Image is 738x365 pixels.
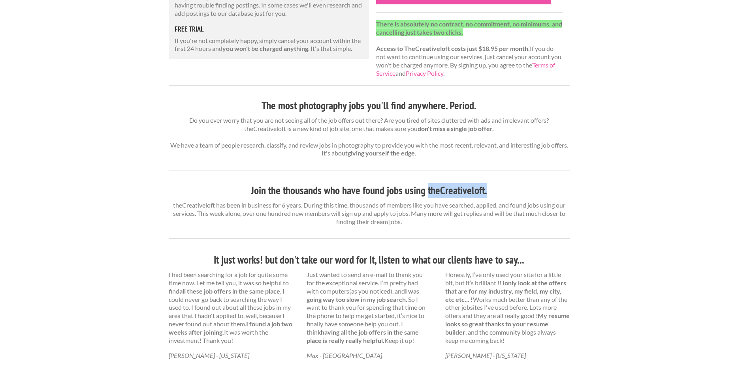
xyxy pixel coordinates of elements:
strong: I was going way too slow in my job search [307,287,419,303]
a: Terms of Service [376,61,555,77]
strong: don't miss a single job offer. [418,125,494,132]
strong: giving yourself the edge. [348,149,416,157]
cite: Max - [GEOGRAPHIC_DATA] [307,352,382,359]
h3: The most photography jobs you'll find anywhere. Period. [169,98,570,113]
strong: My resume looks so great thanks to your resume builder [445,312,570,336]
strong: Access to TheCreativeloft costs just $18.95 per month. [376,45,530,52]
strong: only look at the offers that are for my industry, my field, my city, etc etc… ! [445,279,566,303]
strong: all these job offers in the same place [179,287,280,295]
p: Honestly, I’ve only used your site for a little bit, but it’s brilliant !! I Works much better th... [445,271,570,344]
h3: Join the thousands who have found jobs using theCreativeloft. [169,183,570,198]
p: If you do not want to continue using our services, just cancel your account you won't be charged ... [376,20,563,78]
strong: There is absolutely no contract, no commitment, no minimums, and cancelling just takes two clicks. [376,20,562,36]
cite: [PERSON_NAME] - [US_STATE] [169,352,249,359]
strong: I found a job two weeks after joining. [169,320,292,336]
h5: free trial [175,26,363,33]
a: Privacy Policy [406,69,443,77]
p: If you're not completely happy, simply cancel your account within the first 24 hours and . It's t... [175,37,363,53]
h3: It just works! but don't take our word for it, listen to what our clients have to say... [169,253,570,268]
p: I had been searching for a job for quite some time now. Let me tell you, it was so helpful to fin... [169,271,293,344]
p: theCreativeloft has been in business for 6 years. During this time, thousands of members like you... [169,201,570,226]
strong: you won't be charged anything [222,45,308,52]
cite: [PERSON_NAME] - [US_STATE] [445,352,526,359]
p: Do you ever worry that you are not seeing all of the job offers out there? Are you tired of sites... [169,116,570,157]
strong: having all the job offers in the same place is really really helpful. [307,328,419,344]
p: Just wanted to send an e-mail to thank you for the exceptional service. I’m pretty bad with compu... [307,271,431,344]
